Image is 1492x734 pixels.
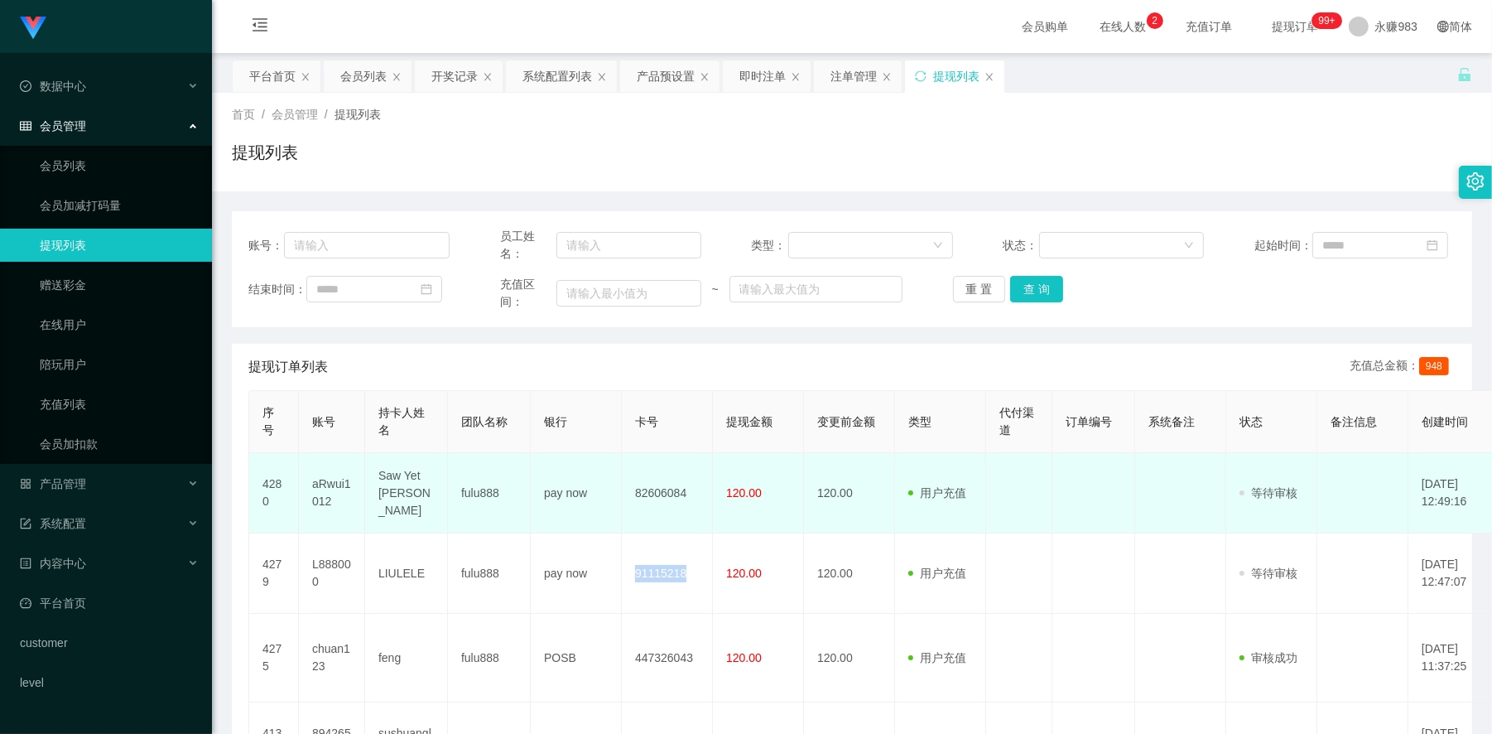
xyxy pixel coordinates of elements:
span: 充值订单 [1178,21,1241,32]
span: 结束时间： [248,281,306,298]
td: aRwui1012 [299,453,365,534]
span: 变更前金额 [817,415,875,428]
span: 用户充值 [908,567,966,580]
span: 120.00 [726,567,762,580]
i: 图标: menu-fold [232,1,288,54]
div: 充值总金额： [1350,357,1456,377]
span: 提现订单 [1264,21,1327,32]
span: 948 [1419,357,1449,375]
div: 开奖记录 [431,60,478,92]
h1: 提现列表 [232,140,298,165]
a: 会员列表 [40,149,199,182]
span: 会员管理 [272,108,318,121]
i: 图标: profile [20,558,31,569]
a: 提现列表 [40,229,199,262]
span: 系统备注 [1148,415,1195,428]
i: 图标: form [20,518,31,529]
a: 陪玩用户 [40,348,199,381]
td: fulu888 [448,453,531,534]
span: 等待审核 [1239,567,1297,580]
div: 产品预设置 [637,60,695,92]
span: 系统配置 [20,517,86,530]
i: 图标: close [483,72,493,82]
input: 请输入 [284,232,450,258]
span: 120.00 [726,651,762,664]
td: 82606084 [622,453,713,534]
td: POSB [531,614,622,703]
i: 图标: down [1184,240,1194,252]
span: 持卡人姓名 [378,406,425,437]
div: 平台首页 [249,60,296,92]
i: 图标: table [20,120,31,132]
span: 备注信息 [1331,415,1377,428]
span: 类型 [908,415,931,428]
span: 在线人数 [1092,21,1155,32]
span: 团队名称 [461,415,508,428]
td: 4275 [249,614,299,703]
div: 会员列表 [340,60,387,92]
i: 图标: appstore-o [20,478,31,490]
span: 用户充值 [908,651,966,664]
i: 图标: calendar [1427,239,1438,251]
i: 图标: close [700,72,710,82]
span: 数据中心 [20,80,86,93]
td: L888000 [299,534,365,614]
i: 图标: calendar [421,283,432,295]
a: 充值列表 [40,388,199,421]
td: 120.00 [804,453,895,534]
span: 账号： [248,237,284,254]
img: logo.9652507e.png [20,17,46,40]
i: 图标: check-circle-o [20,80,31,92]
td: Saw Yet [PERSON_NAME] [365,453,448,534]
button: 查 询 [1010,276,1063,302]
span: 充值区间： [500,276,557,311]
span: 状态 [1239,415,1263,428]
td: 447326043 [622,614,713,703]
a: 会员加减打码量 [40,189,199,222]
span: 120.00 [726,486,762,500]
span: 创建时间 [1422,415,1468,428]
span: ~ [701,281,729,298]
div: 系统配置列表 [522,60,592,92]
td: 91115218 [622,534,713,614]
td: 4279 [249,534,299,614]
span: 提现订单列表 [248,357,328,377]
span: 序号 [262,406,274,437]
span: 等待审核 [1239,486,1297,500]
span: 产品管理 [20,477,86,490]
p: 2 [1152,12,1158,29]
td: fulu888 [448,534,531,614]
i: 图标: close [984,72,994,82]
a: 在线用户 [40,308,199,341]
td: pay now [531,534,622,614]
sup: 2 [1147,12,1163,29]
i: 图标: close [597,72,607,82]
span: 银行 [544,415,567,428]
i: 图标: unlock [1457,67,1472,82]
i: 图标: close [791,72,801,82]
i: 图标: sync [915,70,926,82]
div: 提现列表 [933,60,979,92]
a: customer [20,626,199,659]
i: 图标: setting [1466,172,1485,191]
span: 员工姓名： [500,228,557,263]
td: LIULELE [365,534,448,614]
input: 请输入最大值为 [729,276,902,302]
td: fulu888 [448,614,531,703]
span: 内容中心 [20,557,86,570]
i: 图标: down [933,240,943,252]
i: 图标: close [301,72,310,82]
div: 即时注单 [739,60,786,92]
i: 图标: close [392,72,402,82]
i: 图标: close [882,72,892,82]
span: 提现金额 [726,415,772,428]
a: 赠送彩金 [40,268,199,302]
td: 120.00 [804,614,895,703]
span: 审核成功 [1239,651,1297,664]
span: 账号 [312,415,335,428]
i: 图标: global [1437,21,1449,32]
span: 用户充值 [908,486,966,500]
td: 4280 [249,453,299,534]
span: 类型： [752,237,788,254]
td: pay now [531,453,622,534]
